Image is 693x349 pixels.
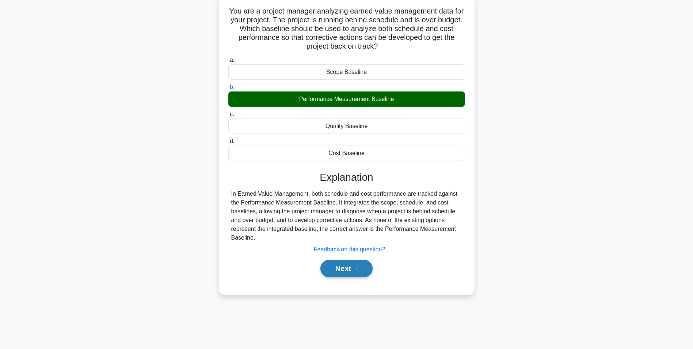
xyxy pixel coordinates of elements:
div: Quality Baseline [228,119,465,134]
div: Cost Baseline [228,146,465,161]
span: c. [230,111,234,117]
button: Next [320,260,373,277]
h5: You are a project manager analyzing earned value management data for your project. The project is... [228,7,466,51]
span: a. [230,57,235,63]
a: Feedback on this question? [314,246,385,252]
div: Performance Measurement Baseline [228,91,465,107]
div: In Earned Value Management, both schedule and cost performance are tracked against the Performanc... [231,189,462,242]
h3: Explanation [233,171,461,184]
span: b. [230,84,235,90]
div: Scope Baseline [228,64,465,80]
span: d. [230,138,235,144]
